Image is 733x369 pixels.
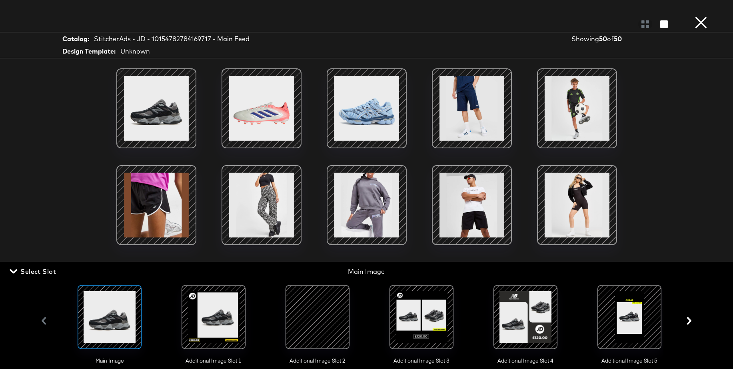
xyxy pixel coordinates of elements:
strong: Catalog: [62,34,89,44]
span: Additional Image Slot 3 [381,357,461,365]
div: Showing of [571,34,657,44]
span: Additional Image Slot 1 [174,357,254,365]
span: Additional Image Slot 5 [589,357,669,365]
button: Select Slot [8,266,59,277]
div: Unknown [120,47,150,56]
span: Additional Image Slot 2 [278,357,358,365]
strong: 50 [599,35,607,43]
div: Main Image [249,267,484,276]
div: StitcherAds - JD - 10154782784169717 - Main Feed [94,34,250,44]
span: Main Image [70,357,150,365]
strong: 50 [614,35,622,43]
strong: Design Template: [62,47,116,56]
span: Select Slot [11,266,56,277]
span: Additional Image Slot 4 [485,357,565,365]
